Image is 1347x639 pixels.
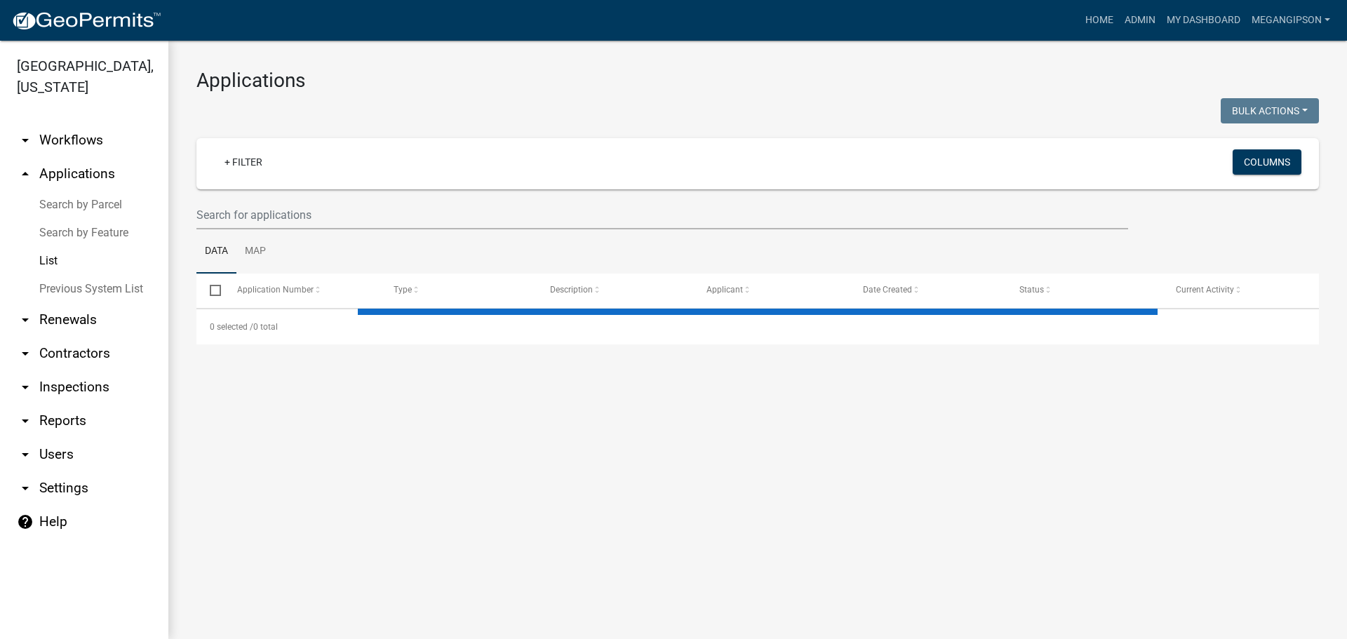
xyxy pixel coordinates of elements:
i: arrow_drop_down [17,379,34,396]
h3: Applications [196,69,1319,93]
a: Data [196,229,236,274]
span: 0 selected / [210,322,253,332]
input: Search for applications [196,201,1128,229]
a: + Filter [213,149,274,175]
div: 0 total [196,309,1319,344]
datatable-header-cell: Current Activity [1162,274,1319,307]
span: Description [550,285,593,295]
datatable-header-cell: Status [1006,274,1162,307]
datatable-header-cell: Select [196,274,223,307]
datatable-header-cell: Type [380,274,536,307]
datatable-header-cell: Applicant [693,274,850,307]
datatable-header-cell: Description [537,274,693,307]
span: Application Number [237,285,314,295]
i: arrow_drop_down [17,480,34,497]
span: Date Created [863,285,912,295]
a: Map [236,229,274,274]
a: megangipson [1246,7,1336,34]
i: arrow_drop_down [17,345,34,362]
i: arrow_drop_up [17,166,34,182]
i: arrow_drop_down [17,412,34,429]
span: Type [394,285,412,295]
datatable-header-cell: Date Created [850,274,1006,307]
a: Admin [1119,7,1161,34]
span: Current Activity [1176,285,1234,295]
button: Columns [1233,149,1301,175]
span: Applicant [706,285,743,295]
datatable-header-cell: Application Number [223,274,380,307]
span: Status [1019,285,1044,295]
button: Bulk Actions [1221,98,1319,123]
a: Home [1080,7,1119,34]
i: arrow_drop_down [17,311,34,328]
a: My Dashboard [1161,7,1246,34]
i: arrow_drop_down [17,132,34,149]
i: arrow_drop_down [17,446,34,463]
i: help [17,513,34,530]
